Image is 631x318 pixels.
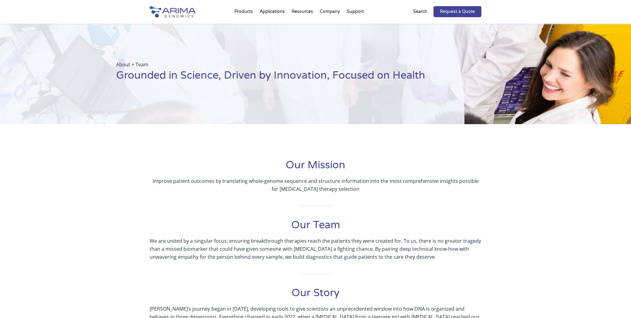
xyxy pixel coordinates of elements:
h1: Our Mission [150,158,481,177]
a: Request a Quote [433,6,481,17]
img: Arima-Genomics-logo [150,6,196,18]
p: Improve patient outcomes by translating whole-genome sequence and structure information into the ... [150,177,481,193]
h1: Our Team [150,218,481,237]
p: Search [413,8,427,16]
p: We are united by a singular focus: ensuring breakthrough therapies reach the patients they were c... [150,237,481,261]
h1: Grounded in Science, Driven by Innovation, Focused on Health [116,69,434,87]
p: About + Team [116,61,434,69]
h1: Our Story [150,286,481,305]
